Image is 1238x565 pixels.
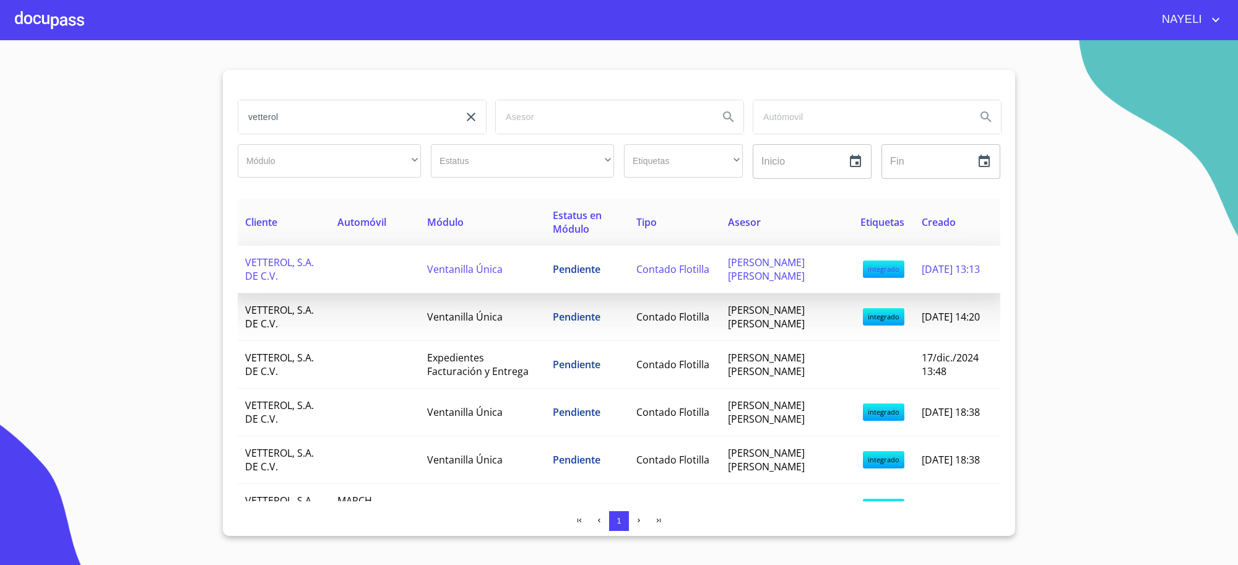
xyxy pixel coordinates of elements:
[245,399,314,426] span: VETTEROL, S.A. DE C.V.
[728,303,805,330] span: [PERSON_NAME] [PERSON_NAME]
[609,511,629,531] button: 1
[636,453,709,467] span: Contado Flotilla
[553,501,600,514] span: Pendiente
[863,451,904,468] span: integrado
[922,310,980,324] span: [DATE] 14:20
[427,453,503,467] span: Ventanilla Única
[238,144,421,178] div: ​
[427,310,503,324] span: Ventanilla Única
[553,453,600,467] span: Pendiente
[636,405,709,419] span: Contado Flotilla
[922,262,980,276] span: [DATE] 13:13
[427,351,529,378] span: Expedientes Facturación y Entrega
[728,351,805,378] span: [PERSON_NAME] [PERSON_NAME]
[553,405,600,419] span: Pendiente
[553,310,600,324] span: Pendiente
[427,262,503,276] span: Ventanilla Única
[922,501,980,514] span: [DATE] 13:30
[714,102,743,132] button: Search
[427,501,503,514] span: Ventanilla Única
[860,215,904,229] span: Etiquetas
[922,351,979,378] span: 17/dic./2024 13:48
[922,453,980,467] span: [DATE] 18:38
[617,516,621,525] span: 1
[245,494,314,521] span: VETTEROL, S.A. DE C.V.
[245,446,314,473] span: VETTEROL, S.A. DE C.V.
[431,144,614,178] div: ​
[728,399,805,426] span: [PERSON_NAME] [PERSON_NAME]
[337,494,399,521] span: MARCH ADVANCE TM
[245,351,314,378] span: VETTEROL, S.A. DE C.V.
[922,215,956,229] span: Creado
[863,261,904,278] span: integrado
[553,358,600,371] span: Pendiente
[728,256,805,283] span: [PERSON_NAME] [PERSON_NAME]
[636,501,709,514] span: Contado Flotilla
[753,100,966,134] input: search
[728,446,805,473] span: [PERSON_NAME] [PERSON_NAME]
[245,256,314,283] span: VETTEROL, S.A. DE C.V.
[624,144,743,178] div: ​
[636,262,709,276] span: Contado Flotilla
[636,215,657,229] span: Tipo
[863,403,904,421] span: integrado
[456,102,486,132] button: clear input
[636,310,709,324] span: Contado Flotilla
[245,215,277,229] span: Cliente
[971,102,1001,132] button: Search
[427,405,503,419] span: Ventanilla Única
[636,358,709,371] span: Contado Flotilla
[1153,10,1223,30] button: account of current user
[553,262,600,276] span: Pendiente
[496,100,709,134] input: search
[245,303,314,330] span: VETTEROL, S.A. DE C.V.
[728,501,805,514] span: [PERSON_NAME]
[238,100,451,134] input: search
[728,215,761,229] span: Asesor
[863,308,904,326] span: integrado
[553,209,602,236] span: Estatus en Módulo
[863,499,904,516] span: integrado
[427,215,464,229] span: Módulo
[1153,10,1208,30] span: NAYELI
[922,405,980,419] span: [DATE] 18:38
[337,215,386,229] span: Automóvil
